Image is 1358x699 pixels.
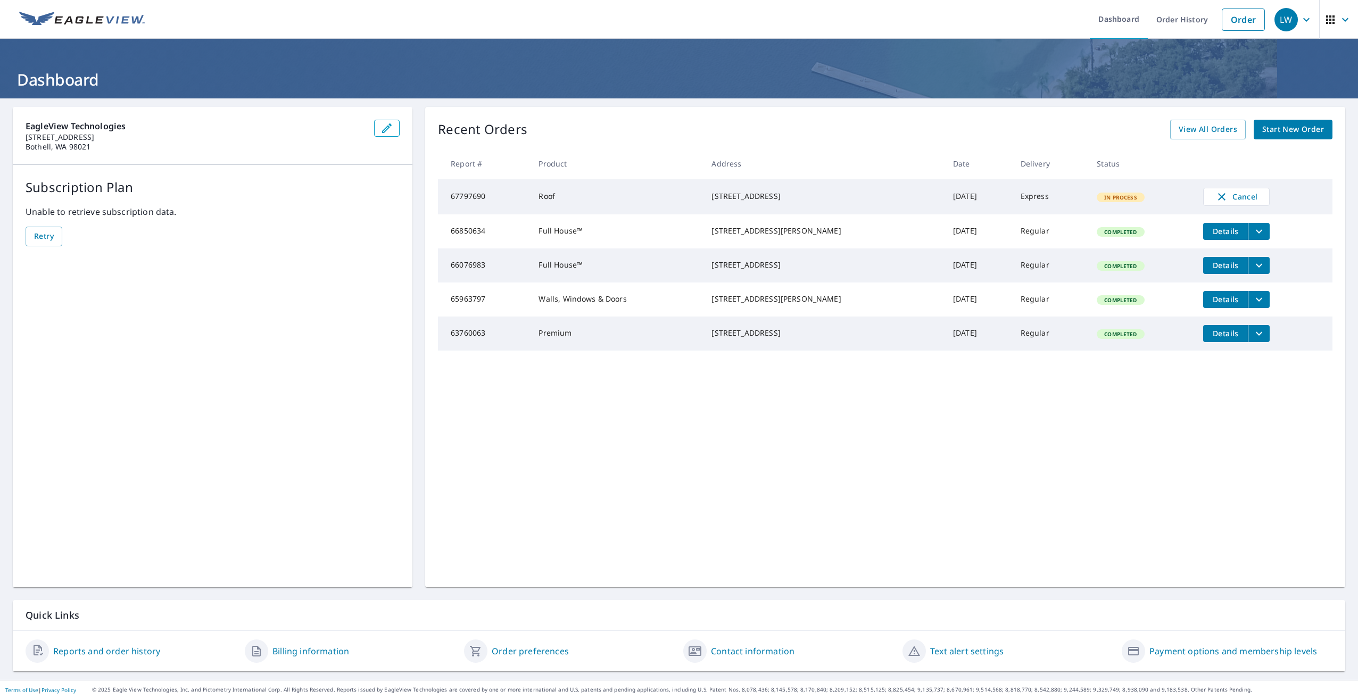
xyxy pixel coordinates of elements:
[530,248,703,282] td: Full House™
[272,645,349,658] a: Billing information
[711,226,936,236] div: [STREET_ADDRESS][PERSON_NAME]
[945,179,1012,214] td: [DATE]
[438,317,530,351] td: 63760063
[1098,296,1143,304] span: Completed
[1262,123,1324,136] span: Start New Order
[703,148,945,179] th: Address
[530,214,703,248] td: Full House™
[92,686,1353,694] p: © 2025 Eagle View Technologies, Inc. and Pictometry International Corp. All Rights Reserved. Repo...
[1170,120,1246,139] a: View All Orders
[438,120,527,139] p: Recent Orders
[1248,257,1270,274] button: filesDropdownBtn-66076983
[26,120,366,132] p: EagleView Technologies
[1098,194,1144,201] span: In Process
[1203,257,1248,274] button: detailsBtn-66076983
[711,645,794,658] a: Contact information
[711,191,936,202] div: [STREET_ADDRESS]
[53,645,160,658] a: Reports and order history
[1098,330,1143,338] span: Completed
[1214,190,1258,203] span: Cancel
[1248,223,1270,240] button: filesDropdownBtn-66850634
[1203,188,1270,206] button: Cancel
[1203,291,1248,308] button: detailsBtn-65963797
[1098,262,1143,270] span: Completed
[1210,260,1241,270] span: Details
[1222,9,1265,31] a: Order
[1210,328,1241,338] span: Details
[26,205,400,218] p: Unable to retrieve subscription data.
[19,12,145,28] img: EV Logo
[1179,123,1237,136] span: View All Orders
[26,132,366,142] p: [STREET_ADDRESS]
[711,260,936,270] div: [STREET_ADDRESS]
[530,282,703,317] td: Walls, Windows & Doors
[711,328,936,338] div: [STREET_ADDRESS]
[945,282,1012,317] td: [DATE]
[1203,223,1248,240] button: detailsBtn-66850634
[530,148,703,179] th: Product
[34,230,54,243] span: Retry
[13,69,1345,90] h1: Dashboard
[438,148,530,179] th: Report #
[530,179,703,214] td: Roof
[5,686,38,694] a: Terms of Use
[438,214,530,248] td: 66850634
[1149,645,1317,658] a: Payment options and membership levels
[438,282,530,317] td: 65963797
[530,317,703,351] td: Premium
[945,214,1012,248] td: [DATE]
[1012,179,1089,214] td: Express
[1012,317,1089,351] td: Regular
[438,179,530,214] td: 67797690
[945,148,1012,179] th: Date
[1254,120,1332,139] a: Start New Order
[26,609,1332,622] p: Quick Links
[438,248,530,282] td: 66076983
[1012,214,1089,248] td: Regular
[26,178,400,197] p: Subscription Plan
[26,142,366,152] p: Bothell, WA 98021
[1210,226,1241,236] span: Details
[1012,148,1089,179] th: Delivery
[1098,228,1143,236] span: Completed
[1274,8,1298,31] div: LW
[711,294,936,304] div: [STREET_ADDRESS][PERSON_NAME]
[42,686,76,694] a: Privacy Policy
[930,645,1004,658] a: Text alert settings
[1088,148,1195,179] th: Status
[1248,325,1270,342] button: filesDropdownBtn-63760063
[1203,325,1248,342] button: detailsBtn-63760063
[1248,291,1270,308] button: filesDropdownBtn-65963797
[945,248,1012,282] td: [DATE]
[1012,282,1089,317] td: Regular
[492,645,569,658] a: Order preferences
[945,317,1012,351] td: [DATE]
[26,227,62,246] button: Retry
[1012,248,1089,282] td: Regular
[1210,294,1241,304] span: Details
[5,687,76,693] p: |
